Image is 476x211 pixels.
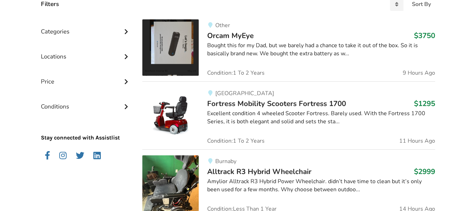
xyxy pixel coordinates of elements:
span: 9 Hours Ago [403,70,435,76]
span: [GEOGRAPHIC_DATA] [215,89,274,97]
div: Sort By [412,1,431,7]
div: Bought this for my Dad, but we barely had a chance to take it out of the box. So it is basically ... [207,42,435,58]
h3: $2999 [414,167,435,176]
h3: $3750 [414,31,435,40]
span: Alltrack R3 Hybrid Wheelchair [207,167,311,176]
div: Categories [41,14,131,39]
span: Burnaby [215,157,236,165]
span: Condition: 1 To 2 Years [207,70,265,76]
div: Conditions [41,89,131,114]
span: 11 Hours Ago [399,138,435,144]
h3: $1295 [414,99,435,108]
p: Stay connected with Assistlist [41,114,131,142]
div: Amylior Alltrack R3 Hybrid Power Wheelchair. didn’t have time to clean but it’s only been used fo... [207,178,435,194]
img: mobility-fortress mobility scooters fortress 1700 [142,87,199,144]
a: mobility-fortress mobility scooters fortress 1700 [GEOGRAPHIC_DATA]Fortress Mobility Scooters For... [142,81,435,149]
img: vision aids-orcam myeye [142,19,199,76]
a: vision aids-orcam myeyeOtherOrcam MyEye$3750Bought this for my Dad, but we barely had a chance to... [142,19,435,81]
span: Orcam MyEye [207,31,254,41]
span: Other [215,21,230,29]
div: Locations [41,39,131,64]
span: Condition: 1 To 2 Years [207,138,265,144]
div: Excellent condition 4 wheeled Scooter Fortress. Barely used. With the Fortress 1700 Series, it is... [207,110,435,126]
div: Price [41,64,131,89]
span: Fortress Mobility Scooters Fortress 1700 [207,99,346,108]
